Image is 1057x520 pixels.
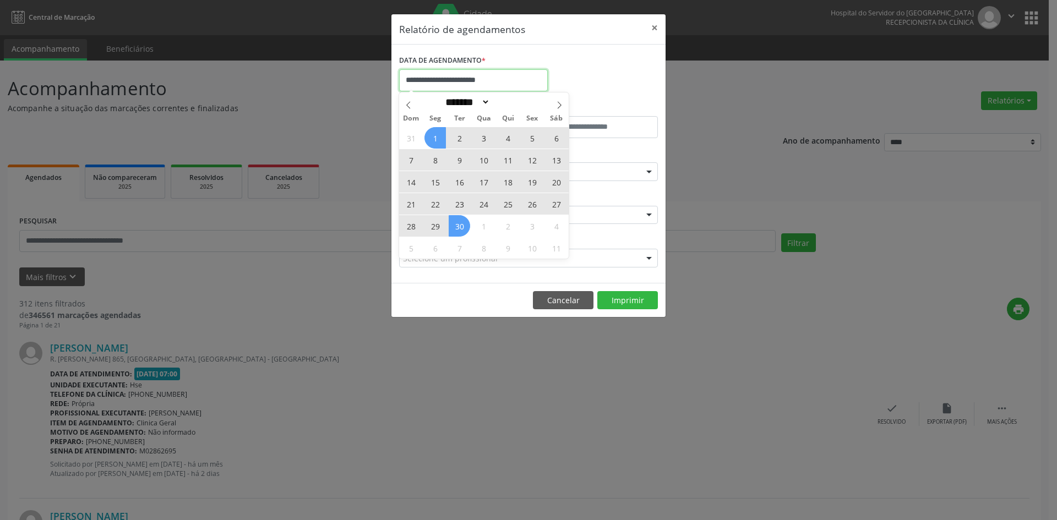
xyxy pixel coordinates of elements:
span: Setembro 23, 2025 [449,193,470,215]
h5: Relatório de agendamentos [399,22,525,36]
span: Selecione um profissional [403,253,498,264]
span: Qui [496,115,520,122]
span: Outubro 9, 2025 [497,237,519,259]
span: Outubro 6, 2025 [424,237,446,259]
span: Agosto 31, 2025 [400,127,422,149]
span: Setembro 21, 2025 [400,193,422,215]
span: Setembro 28, 2025 [400,215,422,237]
span: Setembro 8, 2025 [424,149,446,171]
span: Dom [399,115,423,122]
span: Setembro 3, 2025 [473,127,494,149]
span: Outubro 5, 2025 [400,237,422,259]
span: Outubro 11, 2025 [546,237,567,259]
span: Setembro 25, 2025 [497,193,519,215]
span: Setembro 10, 2025 [473,149,494,171]
span: Setembro 9, 2025 [449,149,470,171]
span: Setembro 14, 2025 [400,171,422,193]
button: Cancelar [533,291,593,310]
span: Setembro 6, 2025 [546,127,567,149]
span: Outubro 2, 2025 [497,215,519,237]
span: Setembro 19, 2025 [521,171,543,193]
span: Setembro 15, 2025 [424,171,446,193]
span: Setembro 26, 2025 [521,193,543,215]
span: Sáb [544,115,569,122]
button: Imprimir [597,291,658,310]
span: Setembro 2, 2025 [449,127,470,149]
span: Outubro 7, 2025 [449,237,470,259]
label: DATA DE AGENDAMENTO [399,52,486,69]
span: Setembro 20, 2025 [546,171,567,193]
span: Setembro 22, 2025 [424,193,446,215]
span: Ter [448,115,472,122]
span: Setembro 16, 2025 [449,171,470,193]
span: Setembro 30, 2025 [449,215,470,237]
span: Setembro 7, 2025 [400,149,422,171]
span: Outubro 10, 2025 [521,237,543,259]
span: Sex [520,115,544,122]
span: Setembro 11, 2025 [497,149,519,171]
span: Setembro 27, 2025 [546,193,567,215]
input: Year [490,96,526,108]
span: Setembro 4, 2025 [497,127,519,149]
span: Setembro 29, 2025 [424,215,446,237]
span: Outubro 3, 2025 [521,215,543,237]
span: Outubro 4, 2025 [546,215,567,237]
span: Seg [423,115,448,122]
span: Setembro 5, 2025 [521,127,543,149]
span: Setembro 1, 2025 [424,127,446,149]
span: Setembro 13, 2025 [546,149,567,171]
span: Qua [472,115,496,122]
span: Setembro 18, 2025 [497,171,519,193]
span: Setembro 17, 2025 [473,171,494,193]
label: ATÉ [531,99,658,116]
span: Setembro 12, 2025 [521,149,543,171]
span: Outubro 8, 2025 [473,237,494,259]
span: Setembro 24, 2025 [473,193,494,215]
span: Outubro 1, 2025 [473,215,494,237]
select: Month [442,96,490,108]
button: Close [644,14,666,41]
